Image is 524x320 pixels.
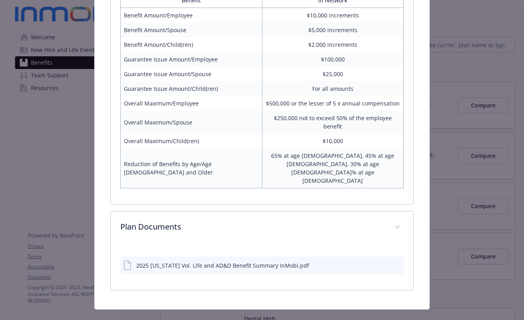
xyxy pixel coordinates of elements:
td: $100,000 [262,52,403,67]
td: For all amounts [262,81,403,96]
td: $25,000 [262,67,403,81]
td: Guarantee Issue Amount/Spouse [121,67,262,81]
button: download file [381,261,387,270]
td: $500,000 or the lesser of 5 x annual compensation [262,96,403,111]
td: 65% at age [DEMOGRAPHIC_DATA], 45% at age [DEMOGRAPHIC_DATA], 30% at age [DEMOGRAPHIC_DATA]% at a... [262,148,403,188]
td: Guarantee Issue Amount/Employee [121,52,262,67]
div: Plan Documents [111,244,413,290]
td: Overall Maximum/Spouse [121,111,262,134]
td: Reduction of Benefits by Age/Age [DEMOGRAPHIC_DATA] and Older [121,148,262,188]
td: $250,000 not to exceed 50% of the employee benefit [262,111,403,134]
td: Benefit Amount/Spouse [121,23,262,37]
td: Guarantee Issue Amount/Child(ren) [121,81,262,96]
div: 2025 [US_STATE] Vol. Life and AD&D Benefit Summary InMobi.pdf [136,261,309,270]
td: $10,000 [262,134,403,148]
td: Benefit Amount/Child(ren) [121,37,262,52]
p: Plan Documents [120,221,384,233]
td: Overall Maximum/Employee [121,96,262,111]
button: preview file [393,261,401,270]
td: Benefit Amount/Employee [121,8,262,23]
div: Plan Documents [111,211,413,244]
td: Overall Maximum/Child(ren) [121,134,262,148]
td: $10,000 increments [262,8,403,23]
td: $5,000 increments [262,23,403,37]
td: $2,000 increments [262,37,403,52]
